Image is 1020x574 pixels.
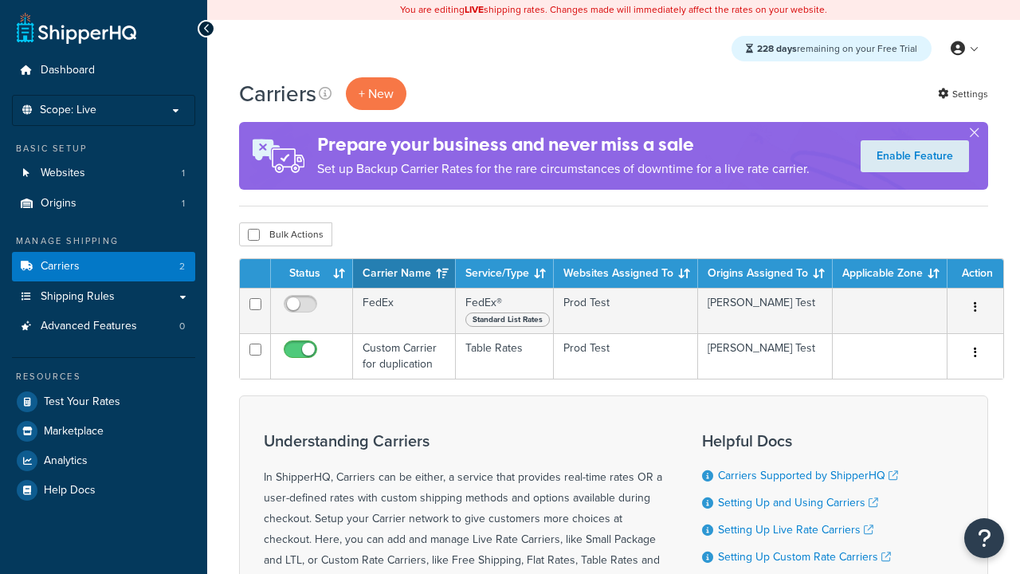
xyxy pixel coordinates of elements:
a: Help Docs [12,476,195,505]
td: FedEx® [456,288,554,333]
td: [PERSON_NAME] Test [698,333,833,379]
h4: Prepare your business and never miss a sale [317,132,810,158]
span: 1 [182,197,185,210]
td: FedEx [353,288,456,333]
td: [PERSON_NAME] Test [698,288,833,333]
a: Settings [938,83,988,105]
button: + New [346,77,406,110]
a: Advanced Features 0 [12,312,195,341]
div: Basic Setup [12,142,195,155]
span: 1 [182,167,185,180]
span: Scope: Live [40,104,96,117]
span: Dashboard [41,64,95,77]
span: Advanced Features [41,320,137,333]
h1: Carriers [239,78,316,109]
span: Analytics [44,454,88,468]
a: Setting Up and Using Carriers [718,494,878,511]
span: Standard List Rates [465,313,550,327]
a: Shipping Rules [12,282,195,312]
span: Marketplace [44,425,104,438]
li: Websites [12,159,195,188]
a: Setting Up Custom Rate Carriers [718,548,891,565]
a: Carriers Supported by ShipperHQ [718,467,898,484]
span: Help Docs [44,484,96,497]
div: Resources [12,370,195,383]
li: Origins [12,189,195,218]
span: 2 [179,260,185,273]
b: LIVE [465,2,484,17]
th: Websites Assigned To: activate to sort column ascending [554,259,698,288]
a: Setting Up Live Rate Carriers [718,521,873,538]
th: Carrier Name: activate to sort column ascending [353,259,456,288]
a: Carriers 2 [12,252,195,281]
td: Prod Test [554,288,698,333]
th: Action [947,259,1003,288]
h3: Understanding Carriers [264,432,662,450]
th: Status: activate to sort column ascending [271,259,353,288]
button: Open Resource Center [964,518,1004,558]
a: Origins 1 [12,189,195,218]
th: Origins Assigned To: activate to sort column ascending [698,259,833,288]
a: ShipperHQ Home [17,12,136,44]
a: Websites 1 [12,159,195,188]
th: Service/Type: activate to sort column ascending [456,259,554,288]
button: Bulk Actions [239,222,332,246]
span: 0 [179,320,185,333]
td: Custom Carrier for duplication [353,333,456,379]
li: Carriers [12,252,195,281]
span: Websites [41,167,85,180]
span: Carriers [41,260,80,273]
img: ad-rules-rateshop-fe6ec290ccb7230408bd80ed9643f0289d75e0ffd9eb532fc0e269fcd187b520.png [239,122,317,190]
div: remaining on your Free Trial [732,36,932,61]
td: Table Rates [456,333,554,379]
span: Origins [41,197,76,210]
div: Manage Shipping [12,234,195,248]
td: Prod Test [554,333,698,379]
a: Enable Feature [861,140,969,172]
li: Advanced Features [12,312,195,341]
a: Test Your Rates [12,387,195,416]
a: Dashboard [12,56,195,85]
a: Analytics [12,446,195,475]
a: Marketplace [12,417,195,446]
h3: Helpful Docs [702,432,910,450]
span: Test Your Rates [44,395,120,409]
strong: 228 days [757,41,797,56]
th: Applicable Zone: activate to sort column ascending [833,259,947,288]
span: Shipping Rules [41,290,115,304]
p: Set up Backup Carrier Rates for the rare circumstances of downtime for a live rate carrier. [317,158,810,180]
